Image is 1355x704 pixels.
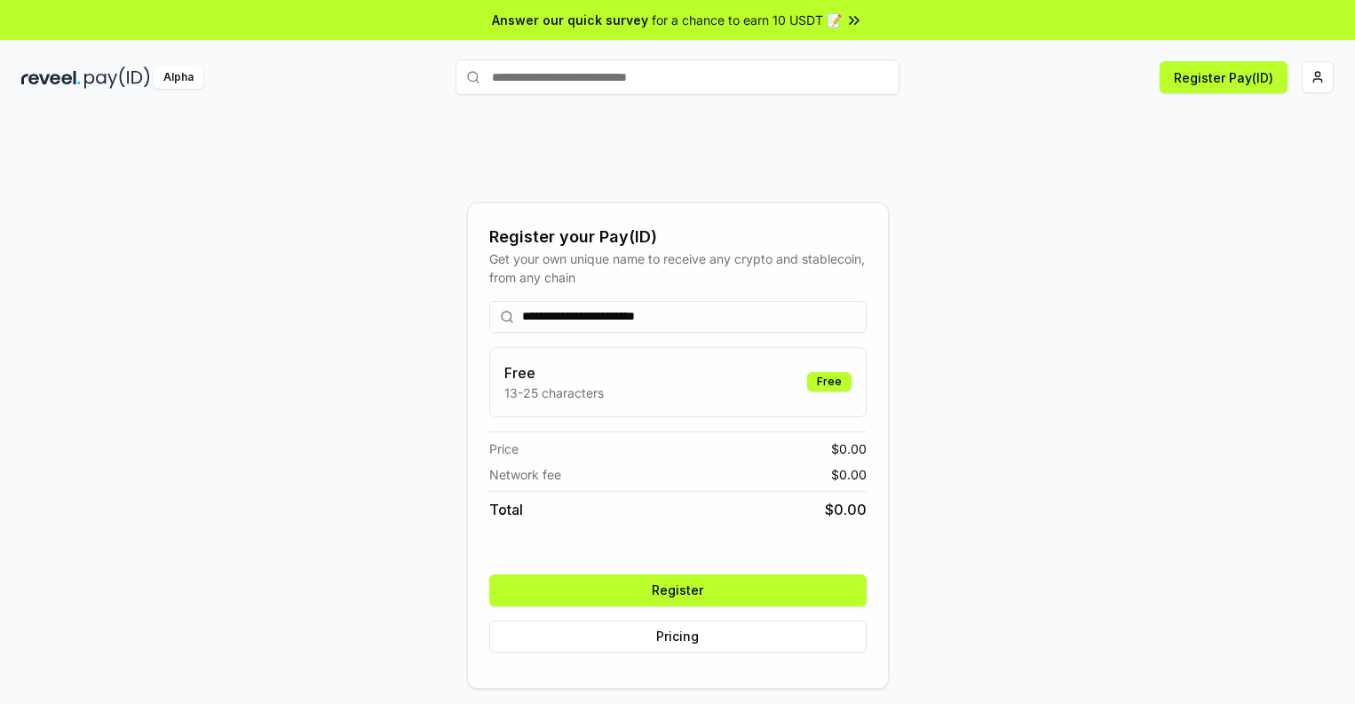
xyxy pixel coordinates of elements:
[504,384,604,402] p: 13-25 characters
[652,11,842,29] span: for a chance to earn 10 USDT 📝
[489,465,561,484] span: Network fee
[154,67,203,89] div: Alpha
[489,574,867,606] button: Register
[84,67,150,89] img: pay_id
[489,225,867,249] div: Register your Pay(ID)
[492,11,648,29] span: Answer our quick survey
[489,439,519,458] span: Price
[489,621,867,653] button: Pricing
[831,439,867,458] span: $ 0.00
[831,465,867,484] span: $ 0.00
[21,67,81,89] img: reveel_dark
[504,362,604,384] h3: Free
[807,372,852,392] div: Free
[825,499,867,520] span: $ 0.00
[489,249,867,287] div: Get your own unique name to receive any crypto and stablecoin, from any chain
[489,499,523,520] span: Total
[1160,61,1288,93] button: Register Pay(ID)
